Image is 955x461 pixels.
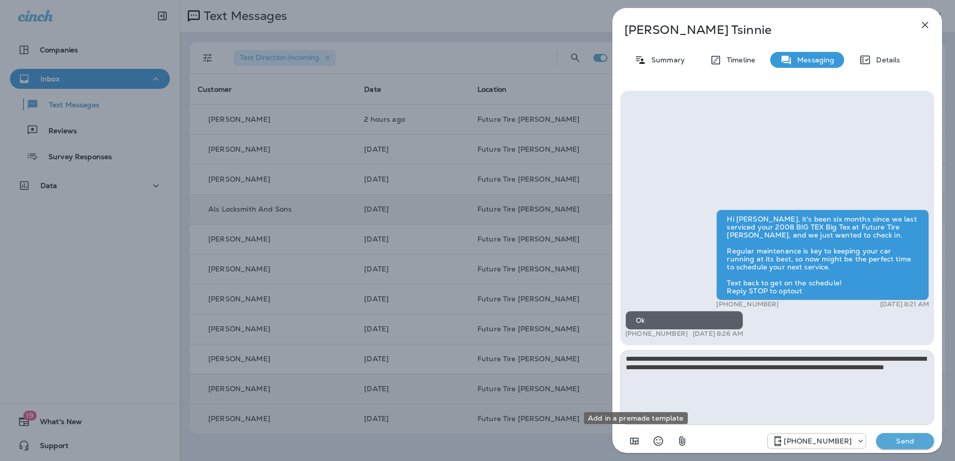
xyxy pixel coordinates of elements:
[722,56,755,64] p: Timeline
[792,56,834,64] p: Messaging
[624,431,644,451] button: Add in a premade template
[584,412,688,424] div: Add in a premade template
[871,56,900,64] p: Details
[768,435,866,447] div: +1 (928) 232-1970
[884,437,926,446] p: Send
[716,210,929,300] div: Hi [PERSON_NAME], it's been six months since we last serviced your 2008 BIG TEX Big Tex at Future...
[624,23,897,37] p: [PERSON_NAME] Tsinnie
[784,437,852,445] p: [PHONE_NUMBER]
[693,330,743,338] p: [DATE] 8:26 AM
[646,56,685,64] p: Summary
[625,330,688,338] p: [PHONE_NUMBER]
[625,311,743,330] div: Ok
[716,300,779,308] p: [PHONE_NUMBER]
[880,300,929,308] p: [DATE] 8:21 AM
[648,431,668,451] button: Select an emoji
[876,433,934,449] button: Send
